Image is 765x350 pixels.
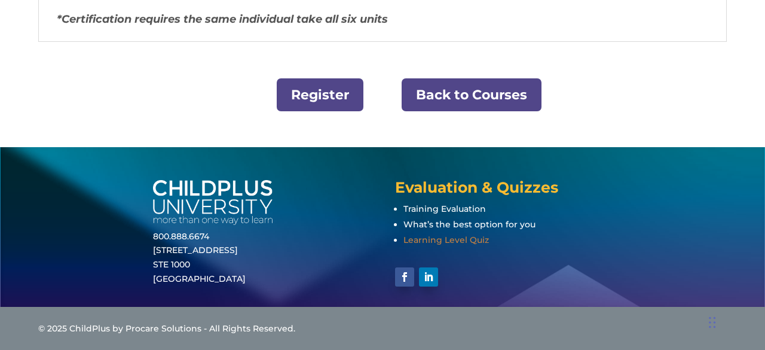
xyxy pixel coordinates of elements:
[277,78,363,111] a: Register
[403,235,489,245] a: Learning Level Quiz
[153,180,273,225] img: white-cpu-wordmark
[395,267,414,287] a: Follow on Facebook
[419,267,438,287] a: Follow on LinkedIn
[403,219,535,230] a: What’s the best option for you
[153,231,209,242] a: 800.888.6674
[570,221,765,350] iframe: Chat Widget
[38,322,727,336] div: © 2025 ChildPlus by Procare Solutions - All Rights Reserved.
[709,305,716,340] div: Drag
[395,180,612,201] h4: Evaluation & Quizzes
[57,13,388,26] em: *Certification requires the same individual take all six units
[403,203,486,214] a: Training Evaluation
[402,78,541,111] a: Back to Courses
[153,245,246,284] a: [STREET_ADDRESS]STE 1000[GEOGRAPHIC_DATA]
